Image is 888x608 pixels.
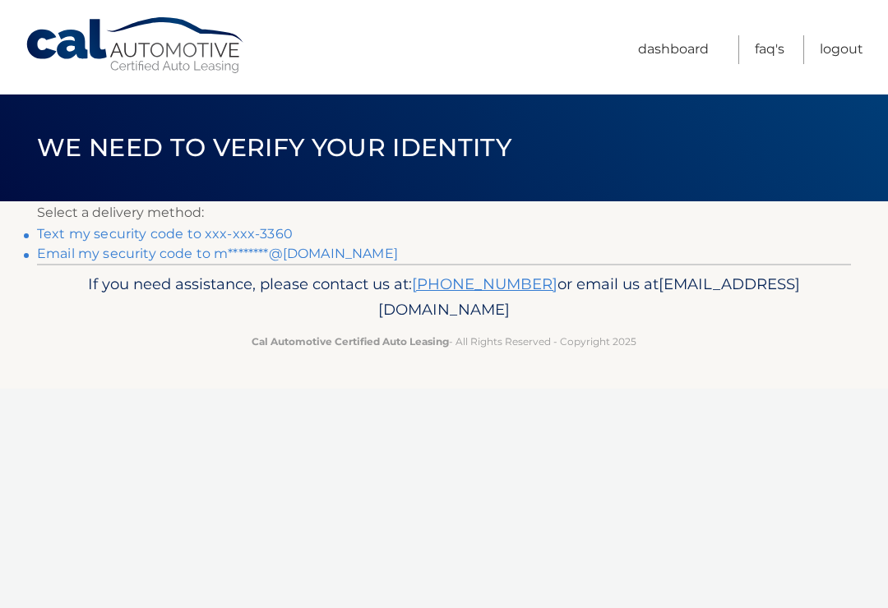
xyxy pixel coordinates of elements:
[412,274,557,293] a: [PHONE_NUMBER]
[37,246,398,261] a: Email my security code to m********@[DOMAIN_NAME]
[820,35,863,64] a: Logout
[37,132,511,163] span: We need to verify your identity
[252,335,449,348] strong: Cal Automotive Certified Auto Leasing
[25,16,247,75] a: Cal Automotive
[62,271,826,324] p: If you need assistance, please contact us at: or email us at
[37,226,293,242] a: Text my security code to xxx-xxx-3360
[37,201,851,224] p: Select a delivery method:
[755,35,784,64] a: FAQ's
[638,35,709,64] a: Dashboard
[62,333,826,350] p: - All Rights Reserved - Copyright 2025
